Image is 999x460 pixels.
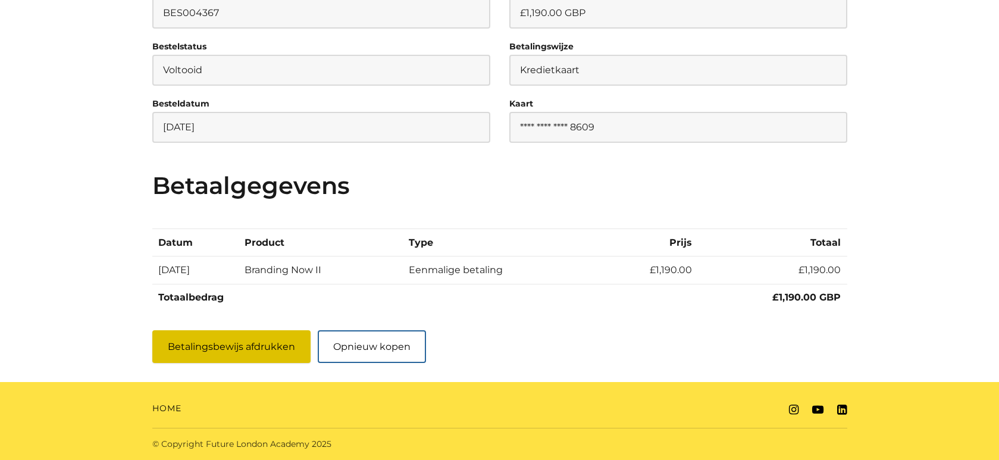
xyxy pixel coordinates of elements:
strong: Bestelstatus [152,41,206,52]
a: Home [152,402,181,415]
strong: Besteldatum [152,98,209,109]
strong: £1,190.00 GBP [772,292,841,303]
td: £1,190.00 [598,256,699,284]
th: Product [239,229,402,256]
a: Opnieuw kopen [318,330,426,363]
button: Betalingsbewijs afdrukken [152,330,311,363]
th: Type [402,229,597,256]
strong: Betalingswijze [509,41,574,52]
th: Datum [152,229,239,256]
p: Voltooid [152,55,490,86]
strong: Kaart [509,98,533,109]
td: Eenmalige betaling [402,256,597,284]
strong: Totaalbedrag [158,292,224,303]
th: Totaal [699,229,847,256]
div: Branding Now II [245,263,396,277]
div: © Copyright Future London Academy 2025 [143,438,500,450]
td: £1,190.00 [699,256,847,284]
h3: Betaalgegevens [152,171,847,200]
th: Prijs [598,229,699,256]
p: Kredietkaart [509,55,847,86]
td: [DATE] [152,256,239,284]
p: [DATE] [152,112,490,143]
